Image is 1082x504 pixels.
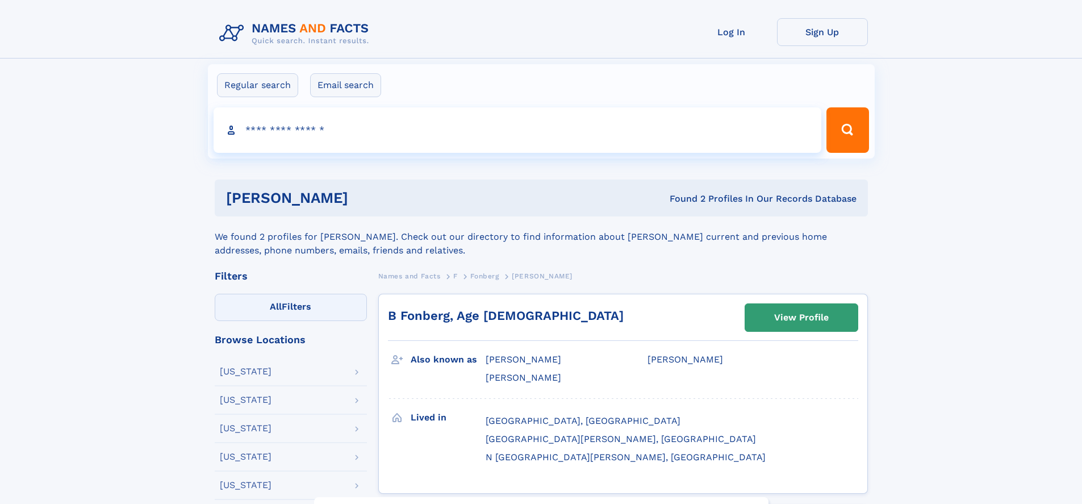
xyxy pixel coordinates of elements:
label: Email search [310,73,381,97]
button: Search Button [826,107,868,153]
div: View Profile [774,305,829,331]
a: Names and Facts [378,269,441,283]
span: [PERSON_NAME] [512,272,573,280]
a: B Fonberg, Age [DEMOGRAPHIC_DATA] [388,309,624,323]
span: [GEOGRAPHIC_DATA], [GEOGRAPHIC_DATA] [486,415,680,426]
div: [US_STATE] [220,395,271,405]
div: Found 2 Profiles In Our Records Database [509,193,857,205]
img: Logo Names and Facts [215,18,378,49]
div: [US_STATE] [220,452,271,461]
input: search input [214,107,822,153]
span: F [453,272,458,280]
span: [GEOGRAPHIC_DATA][PERSON_NAME], [GEOGRAPHIC_DATA] [486,434,756,444]
h3: Lived in [411,408,486,427]
a: Sign Up [777,18,868,46]
h1: [PERSON_NAME] [226,191,509,205]
span: N [GEOGRAPHIC_DATA][PERSON_NAME], [GEOGRAPHIC_DATA] [486,452,766,463]
h3: Also known as [411,350,486,369]
label: Filters [215,294,367,321]
span: [PERSON_NAME] [647,354,723,365]
a: Log In [686,18,777,46]
div: [US_STATE] [220,481,271,490]
span: Fonberg [470,272,499,280]
div: [US_STATE] [220,424,271,433]
div: Filters [215,271,367,281]
span: All [270,301,282,312]
span: [PERSON_NAME] [486,372,561,383]
a: F [453,269,458,283]
label: Regular search [217,73,298,97]
a: View Profile [745,304,858,331]
span: [PERSON_NAME] [486,354,561,365]
div: We found 2 profiles for [PERSON_NAME]. Check out our directory to find information about [PERSON_... [215,216,868,257]
a: Fonberg [470,269,499,283]
div: Browse Locations [215,335,367,345]
div: [US_STATE] [220,367,271,376]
